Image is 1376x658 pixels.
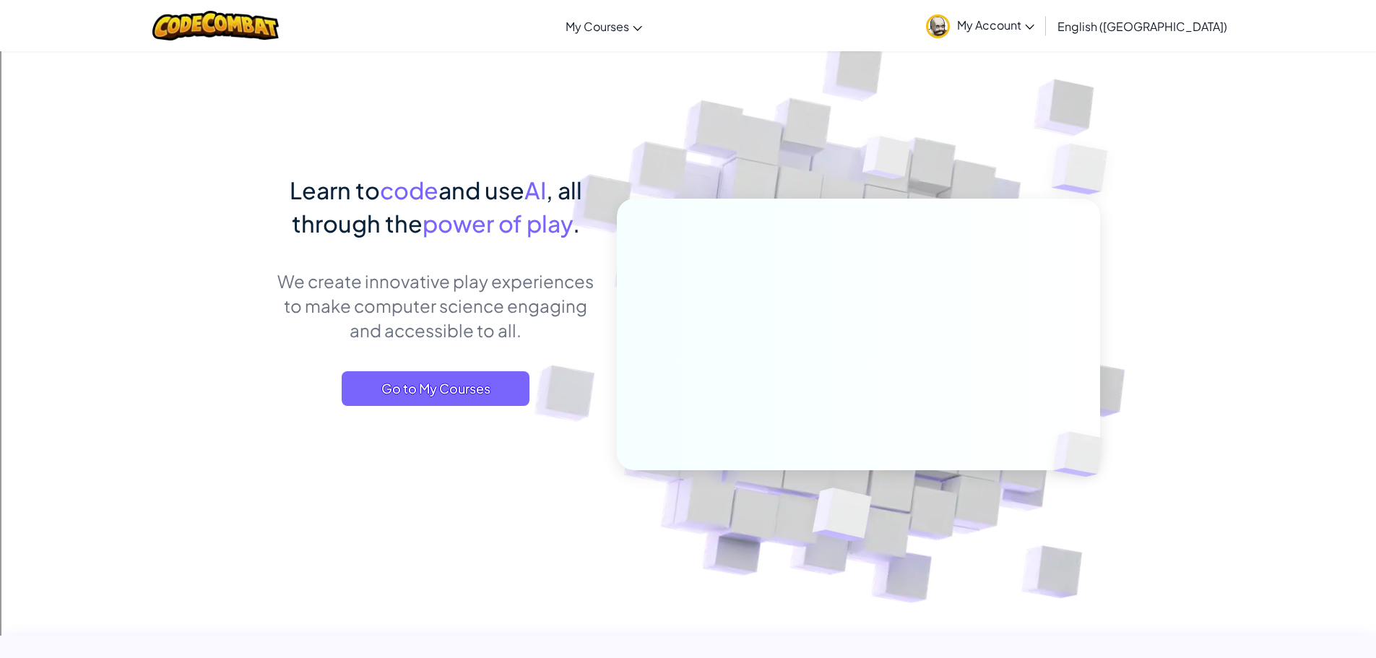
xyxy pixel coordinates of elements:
span: . [573,209,580,238]
img: CodeCombat logo [152,11,279,40]
span: code [380,176,438,204]
img: Overlap cubes [835,108,939,215]
span: and use [438,176,524,204]
a: My Account [919,3,1042,48]
img: Overlap cubes [1029,402,1137,507]
a: Go to My Courses [342,371,529,406]
a: My Courses [558,7,649,46]
img: avatar [926,14,950,38]
p: We create innovative play experiences to make computer science engaging and accessible to all. [277,269,595,342]
span: Learn to [290,176,380,204]
span: My Account [957,17,1034,33]
span: My Courses [566,19,629,34]
span: AI [524,176,546,204]
img: Overlap cubes [1023,108,1148,230]
img: Overlap cubes [776,457,906,577]
span: power of play [423,209,573,238]
a: English ([GEOGRAPHIC_DATA]) [1050,7,1234,46]
span: English ([GEOGRAPHIC_DATA]) [1057,19,1227,34]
